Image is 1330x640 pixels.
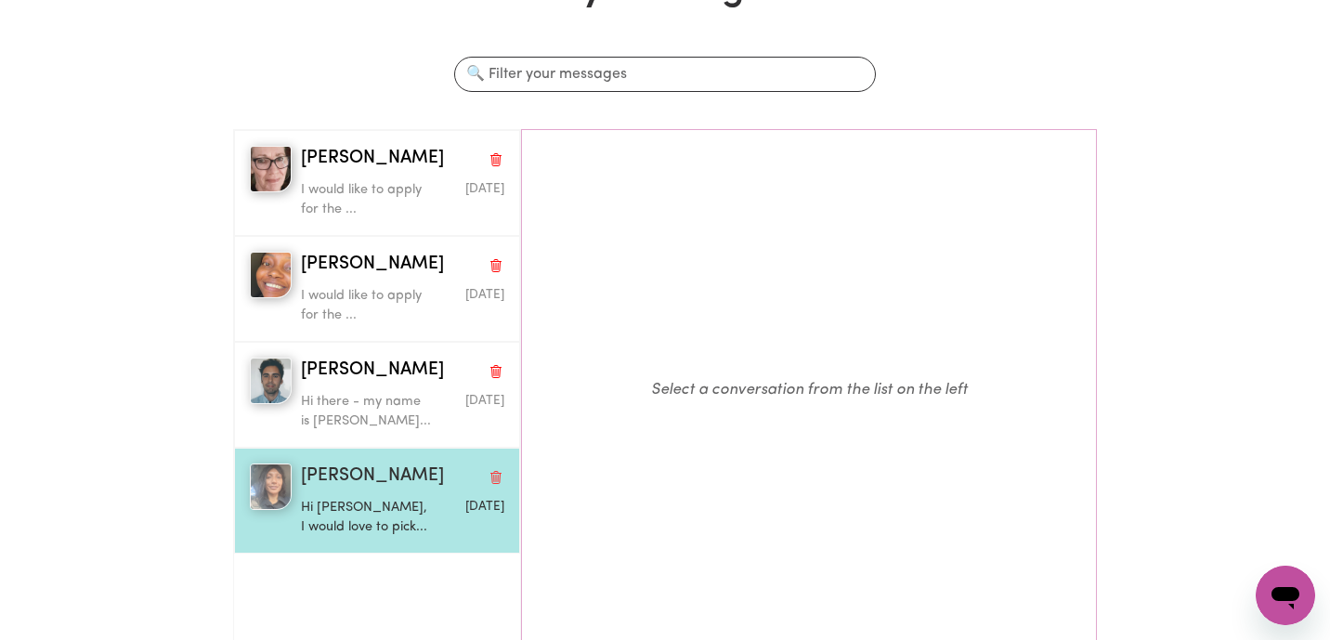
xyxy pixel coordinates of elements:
button: Elver Cindy K[PERSON_NAME]Delete conversationHi [PERSON_NAME], I would love to pick...Message sen... [234,448,520,554]
span: [PERSON_NAME] [301,146,444,173]
em: Select a conversation from the list on the left [651,382,968,398]
iframe: Button to launch messaging window [1256,566,1315,625]
span: Message sent on September 3, 2025 [465,289,504,301]
span: [PERSON_NAME] [301,358,444,385]
span: Message sent on July 0, 2025 [465,501,504,513]
button: Delete conversation [488,253,504,277]
span: [PERSON_NAME] [301,252,444,279]
img: James S [250,358,293,404]
button: Clare W[PERSON_NAME]Delete conversationI would like to apply for the ...Message sent on September... [234,130,520,236]
span: Message sent on September 5, 2025 [465,183,504,195]
button: Delete conversation [488,464,504,489]
span: [PERSON_NAME] [301,464,444,490]
p: Hi there - my name is [PERSON_NAME]... [301,392,437,432]
p: Hi [PERSON_NAME], I would love to pick... [301,498,437,538]
button: Delete conversation [488,359,504,383]
span: Message sent on August 5, 2025 [465,395,504,407]
p: I would like to apply for the ... [301,286,437,326]
img: Clare W [250,146,293,192]
img: Elver Cindy K [250,464,293,510]
button: James S[PERSON_NAME]Delete conversationHi there - my name is [PERSON_NAME]...Message sent on Augu... [234,342,520,448]
button: Natasha K[PERSON_NAME]Delete conversationI would like to apply for the ...Message sent on Septemb... [234,236,520,342]
img: Natasha K [250,252,293,298]
input: 🔍 Filter your messages [454,57,875,92]
p: I would like to apply for the ... [301,180,437,220]
button: Delete conversation [488,147,504,171]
